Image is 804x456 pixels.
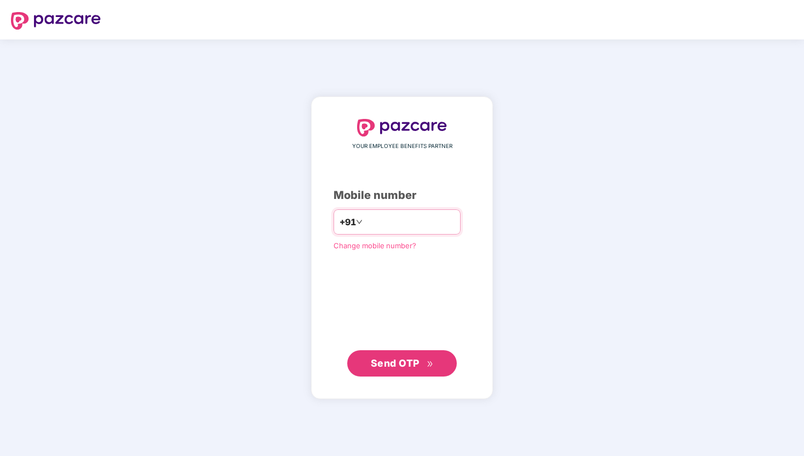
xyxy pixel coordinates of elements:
img: logo [357,119,447,136]
a: Change mobile number? [334,241,416,250]
div: Mobile number [334,187,470,204]
span: +91 [340,215,356,229]
button: Send OTPdouble-right [347,350,457,377]
span: down [356,219,363,225]
span: double-right [427,361,434,368]
span: Send OTP [371,357,420,369]
img: logo [11,12,101,30]
span: YOUR EMPLOYEE BENEFITS PARTNER [352,142,452,151]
